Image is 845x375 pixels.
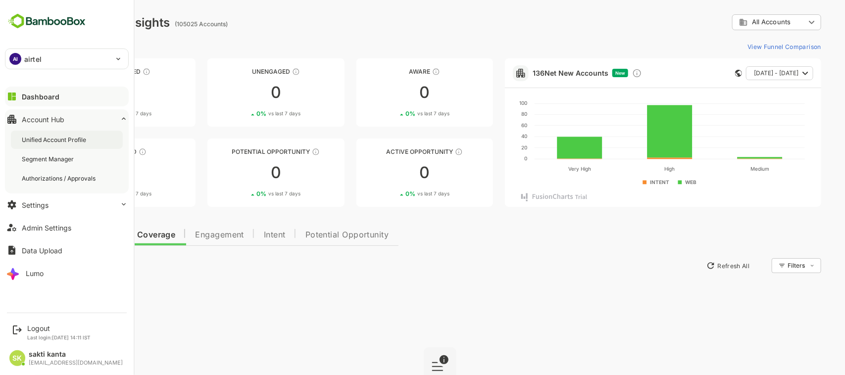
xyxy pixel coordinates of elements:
button: Admin Settings [5,218,129,237]
div: Segment Manager [22,155,76,163]
div: Data Upload [22,246,62,255]
a: Active OpportunityThese accounts have open opportunities which might be at any of the Sales Stage... [322,139,459,207]
a: EngagedThese accounts are warm, further nurturing would qualify them to MQAs00%vs last 7 days [24,139,161,207]
span: vs last 7 days [85,190,117,197]
button: [DATE] - [DATE] [711,66,779,80]
span: vs last 7 days [85,110,117,117]
button: Account Hub [5,109,129,129]
div: sakti kanta [29,350,123,359]
div: Filters [752,257,787,275]
div: These accounts have not been engaged with for a defined time period [108,68,116,76]
div: Aware [322,68,459,75]
div: 0 [173,85,310,100]
span: Data Quality and Coverage [34,231,141,239]
div: Unengaged [173,68,310,75]
div: 0 % [371,110,415,117]
div: 0 [173,165,310,181]
button: Data Upload [5,240,129,260]
ag: (105025 Accounts) [140,20,196,28]
span: vs last 7 days [234,190,266,197]
button: New Insights [24,257,96,275]
div: Dashboard Insights [24,15,135,30]
div: These accounts are warm, further nurturing would qualify them to MQAs [104,148,112,156]
span: vs last 7 days [234,110,266,117]
div: Discover new ICP-fit accounts showing engagement — via intent surges, anonymous website visits, L... [597,68,607,78]
text: Medium [716,166,735,172]
div: 0 [24,165,161,181]
div: [EMAIL_ADDRESS][DOMAIN_NAME] [29,360,123,366]
a: 136Net New Accounts [498,69,574,77]
span: vs last 7 days [383,190,415,197]
text: Very High [534,166,556,172]
text: High [630,166,641,172]
text: 0 [490,155,493,161]
button: View Funnel Comparison [709,39,787,54]
div: Authorizations / Approvals [22,174,98,183]
div: Filters [753,262,771,269]
div: Potential Opportunity [173,148,310,155]
text: 100 [485,100,493,106]
img: BambooboxFullLogoMark.5f36c76dfaba33ec1ec1367b70bb1252.svg [5,12,89,31]
div: These accounts have not shown enough engagement and need nurturing [257,68,265,76]
div: All Accounts [697,13,787,32]
div: SK [9,350,25,366]
div: These accounts have open opportunities which might be at any of the Sales Stages [420,148,428,156]
div: AI [9,53,21,65]
div: Account Hub [22,115,64,124]
a: UnengagedThese accounts have not shown enough engagement and need nurturing00%vs last 7 days [173,58,310,127]
button: Dashboard [5,87,129,106]
div: 0 % [73,110,117,117]
span: All Accounts [717,18,756,26]
a: Potential OpportunityThese accounts are MQAs and can be passed on to Inside Sales00%vs last 7 days [173,139,310,207]
span: Intent [229,231,251,239]
text: 20 [487,144,493,150]
div: 0 % [222,110,266,117]
span: New [581,70,591,76]
text: 80 [487,111,493,117]
div: These accounts are MQAs and can be passed on to Inside Sales [277,148,285,156]
span: [DATE] - [DATE] [719,67,764,80]
div: This card does not support filter and segments [700,70,707,77]
div: AIairtel [5,49,128,69]
div: Engaged [24,148,161,155]
div: 0 [322,165,459,181]
text: 60 [487,122,493,128]
div: Unified Account Profile [22,136,88,144]
p: Last login: [DATE] 14:11 IST [27,334,91,340]
div: 0 [322,85,459,100]
div: 0 % [371,190,415,197]
div: 0 % [73,190,117,197]
button: Settings [5,195,129,215]
p: airtel [24,54,42,64]
div: Lumo [26,269,44,278]
button: Lumo [5,263,129,283]
div: 0 [24,85,161,100]
text: 40 [487,133,493,139]
div: Active Opportunity [322,148,459,155]
a: AwareThese accounts have just entered the buying cycle and need further nurturing00%vs last 7 days [322,58,459,127]
div: These accounts have just entered the buying cycle and need further nurturing [398,68,405,76]
button: Refresh All [667,258,719,274]
span: Engagement [160,231,209,239]
div: Dashboard [22,93,59,101]
div: 0 % [222,190,266,197]
div: Logout [27,324,91,332]
div: Settings [22,201,49,209]
div: All Accounts [704,18,771,27]
div: Admin Settings [22,224,71,232]
span: vs last 7 days [383,110,415,117]
a: UnreachedThese accounts have not been engaged with for a defined time period00%vs last 7 days [24,58,161,127]
div: Unreached [24,68,161,75]
span: Potential Opportunity [271,231,354,239]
